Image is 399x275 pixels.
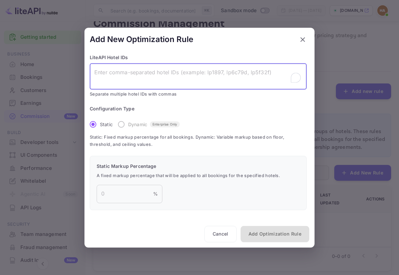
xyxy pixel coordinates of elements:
input: 0 [97,185,153,203]
span: A fixed markup percentage that will be applied to all bookings for the specified hotels. [97,172,300,180]
p: Dynamic [128,121,147,128]
legend: Configuration Type [90,105,134,112]
h5: Add New Optimization Rule [90,34,193,45]
p: Static Markup Percentage [97,163,300,170]
button: Cancel [204,226,237,242]
span: Separate multiple hotel IDs with commas [90,91,307,98]
span: Static [100,121,113,128]
span: Enterprise Only [150,122,180,127]
p: % [153,191,158,197]
p: LiteAPI Hotel IDs [90,54,307,61]
textarea: To enrich screen reader interactions, please activate Accessibility in Grammarly extension settings [94,69,302,84]
span: Static: Fixed markup percentage for all bookings. Dynamic: Variable markup based on floor, thresh... [90,134,307,148]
